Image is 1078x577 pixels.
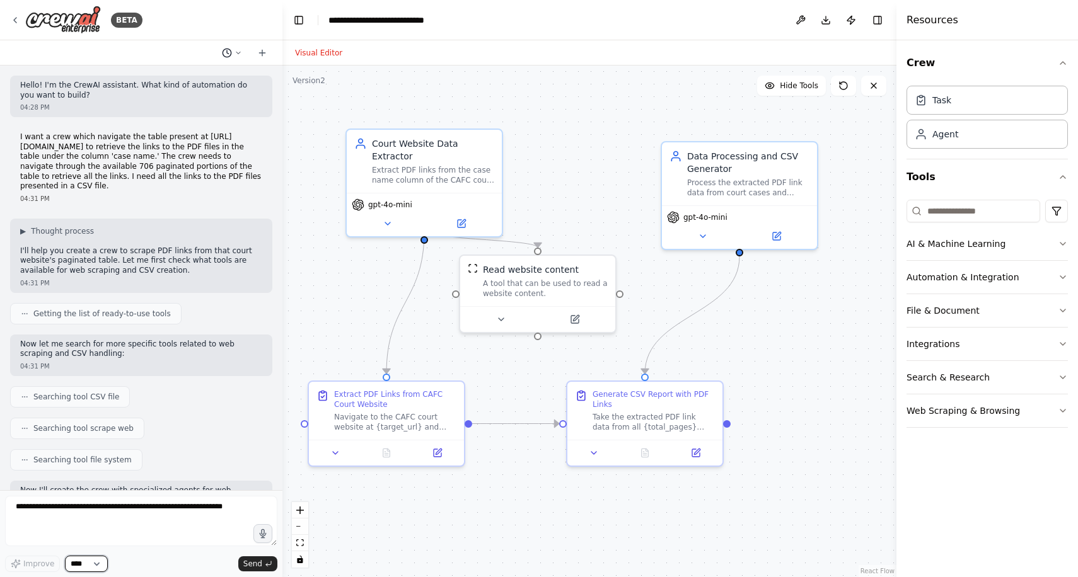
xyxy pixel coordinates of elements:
[292,502,308,518] button: zoom in
[907,328,1068,360] button: Integrations
[639,256,746,374] g: Edge from 541a7af0-2388-49c8-8ac1-0bb07da9c526 to 0901c72e-bec7-4366-a268-36659878485d
[20,226,26,236] span: ▶
[20,194,262,203] div: 04:31 PM
[33,392,119,402] span: Searching tool CSV file
[741,229,812,244] button: Open in side panel
[907,81,1068,159] div: Crew
[20,81,262,100] p: Hello! I'm the CrewAI assistant. What kind of automation do you want to build?
[20,486,262,505] p: Now I'll create the crew with specialized agents for web scraping and CSV creation:
[33,423,134,433] span: Searching tool scrape web
[932,128,958,140] div: Agent
[253,524,272,543] button: Click to speak your automation idea
[661,141,818,250] div: Data Processing and CSV GeneratorProcess the extracted PDF link data from court cases and organiz...
[483,278,608,299] div: A tool that can be used to read a website content.
[593,389,715,409] div: Generate CSV Report with PDF Links
[20,103,262,112] div: 04:28 PM
[861,568,895,574] a: React Flow attribution
[23,559,54,569] span: Improve
[468,263,478,273] img: ScrapeWebsiteTool
[907,394,1068,427] button: Web Scraping & Browsing
[415,445,459,460] button: Open in side panel
[372,165,494,185] div: Extract PDF links from the case name column of the CAFC court website's paginated table at {targe...
[687,150,809,175] div: Data Processing and CSV Generator
[483,263,579,276] div: Read website content
[683,212,727,222] span: gpt-4o-mini
[290,11,308,29] button: Hide left sidebar
[418,231,544,248] g: Edge from 16b0e397-6774-454e-af28-e4fc5558081c to 45fea485-fe4f-4e8a-8bef-d2588c5e9404
[252,45,272,60] button: Start a new chat
[472,418,559,430] g: Edge from 0ec8281c-78dd-401a-809e-54e2b0bc7cf3 to 0901c72e-bec7-4366-a268-36659878485d
[368,200,412,210] span: gpt-4o-mini
[907,227,1068,260] button: AI & Machine Learning
[907,13,958,28] h4: Resources
[539,312,610,327] button: Open in side panel
[372,137,494,163] div: Court Website Data Extractor
[593,412,715,432] div: Take the extracted PDF link data from all {total_pages} pages and create a well-formatted CSV fil...
[907,261,1068,294] button: Automation & Integration
[33,455,132,465] span: Searching tool file system
[20,340,262,359] p: Now let me search for more specific tools related to web scraping and CSV handling:
[426,216,497,231] button: Open in side panel
[293,76,325,86] div: Version 2
[33,309,171,319] span: Getting the list of ready-to-use tools
[674,445,717,460] button: Open in side panel
[907,159,1068,195] button: Tools
[780,81,818,91] span: Hide Tools
[380,231,431,374] g: Edge from 16b0e397-6774-454e-af28-e4fc5558081c to 0ec8281c-78dd-401a-809e-54e2b0bc7cf3
[360,445,414,460] button: No output available
[907,195,1068,438] div: Tools
[334,412,456,432] div: Navigate to the CAFC court website at {target_url} and systematically extract all PDF links from ...
[20,246,262,276] p: I'll help you create a crew to scrape PDF links from that court website's paginated table. Let me...
[566,380,724,467] div: Generate CSV Report with PDF LinksTake the extracted PDF link data from all {total_pages} pages a...
[20,226,94,236] button: ▶Thought process
[243,559,262,569] span: Send
[287,45,350,60] button: Visual Editor
[292,502,308,568] div: React Flow controls
[217,45,247,60] button: Switch to previous chat
[907,45,1068,81] button: Crew
[20,362,262,371] div: 04:31 PM
[328,14,461,26] nav: breadcrumb
[20,132,262,191] p: I want a crew which navigate the table present at [URL][DOMAIN_NAME] to retrieve the links to the...
[20,278,262,288] div: 04:31 PM
[25,6,101,34] img: Logo
[5,556,60,572] button: Improve
[31,226,94,236] span: Thought process
[869,11,886,29] button: Hide right sidebar
[334,389,456,409] div: Extract PDF Links from CAFC Court Website
[907,294,1068,327] button: File & Document
[292,535,308,551] button: fit view
[932,94,951,106] div: Task
[238,556,277,571] button: Send
[687,178,809,198] div: Process the extracted PDF link data from court cases and organize it into a well-structured CSV f...
[618,445,672,460] button: No output available
[292,551,308,568] button: toggle interactivity
[292,518,308,535] button: zoom out
[459,254,617,333] div: ScrapeWebsiteToolRead website contentA tool that can be used to read a website content.
[111,13,142,28] div: BETA
[757,76,826,96] button: Hide Tools
[907,361,1068,394] button: Search & Research
[308,380,465,467] div: Extract PDF Links from CAFC Court WebsiteNavigate to the CAFC court website at {target_url} and s...
[345,129,503,237] div: Court Website Data ExtractorExtract PDF links from the case name column of the CAFC court website...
